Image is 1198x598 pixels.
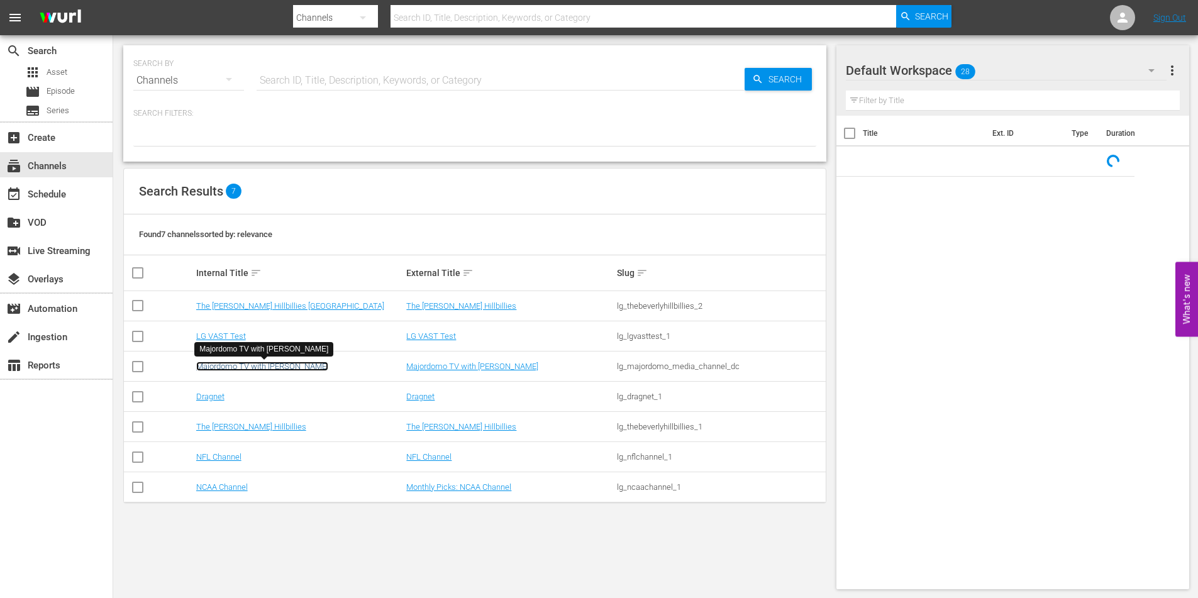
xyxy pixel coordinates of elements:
a: Majordomo TV with [PERSON_NAME] [196,362,328,371]
p: Search Filters: [133,108,816,119]
div: Slug [617,265,824,280]
a: Monthly Picks: NCAA Channel [406,482,511,492]
span: Schedule [6,187,21,202]
button: Open Feedback Widget [1175,262,1198,336]
span: more_vert [1165,63,1180,78]
div: lg_nflchannel_1 [617,452,824,462]
button: more_vert [1165,55,1180,86]
div: Default Workspace [846,53,1167,88]
a: NFL Channel [406,452,452,462]
div: lg_majordomo_media_channel_dc [617,362,824,371]
span: sort [636,267,648,279]
a: Sign Out [1153,13,1186,23]
a: NFL Channel [196,452,241,462]
span: Create [6,130,21,145]
span: sort [462,267,474,279]
a: LG VAST Test [406,331,456,341]
a: The [PERSON_NAME] Hillbillies [GEOGRAPHIC_DATA] [196,301,384,311]
div: Channels [133,63,244,98]
span: sort [250,267,262,279]
div: lg_ncaachannel_1 [617,482,824,492]
div: Majordomo TV with [PERSON_NAME] [199,344,328,355]
span: Search [915,5,948,28]
span: Reports [6,358,21,373]
span: Automation [6,301,21,316]
span: Series [47,104,69,117]
a: NCAA Channel [196,482,248,492]
img: ans4CAIJ8jUAAAAAAAAAAAAAAAAAAAAAAAAgQb4GAAAAAAAAAAAAAAAAAAAAAAAAJMjXAAAAAAAAAAAAAAAAAAAAAAAAgAT5G... [30,3,91,33]
span: Episode [25,84,40,99]
span: Search [6,43,21,58]
a: The [PERSON_NAME] Hillbillies [196,422,306,431]
th: Type [1064,116,1099,151]
span: Asset [25,65,40,80]
a: The [PERSON_NAME] Hillbillies [406,422,516,431]
button: Search [745,68,812,91]
span: VOD [6,215,21,230]
a: Majordomo TV with [PERSON_NAME] [406,362,538,371]
span: Search [763,68,812,91]
span: menu [8,10,23,25]
div: lg_lgvasttest_1 [617,331,824,341]
span: Series [25,103,40,118]
span: 7 [226,184,241,199]
span: Asset [47,66,67,79]
span: Ingestion [6,329,21,345]
span: Search Results [139,184,223,199]
th: Ext. ID [985,116,1065,151]
div: lg_dragnet_1 [617,392,824,401]
span: Live Streaming [6,243,21,258]
div: lg_thebeverlyhillbillies_2 [617,301,824,311]
span: Overlays [6,272,21,287]
span: Channels [6,158,21,174]
th: Duration [1099,116,1174,151]
a: Dragnet [196,392,225,401]
span: 28 [955,58,975,85]
span: Episode [47,85,75,97]
span: Found 7 channels sorted by: relevance [139,230,272,239]
button: Search [896,5,951,28]
a: The [PERSON_NAME] Hillbillies [406,301,516,311]
a: LG VAST Test [196,331,246,341]
div: External Title [406,265,613,280]
th: Title [863,116,985,151]
a: Dragnet [406,392,435,401]
div: lg_thebeverlyhillbillies_1 [617,422,824,431]
div: Internal Title [196,265,403,280]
